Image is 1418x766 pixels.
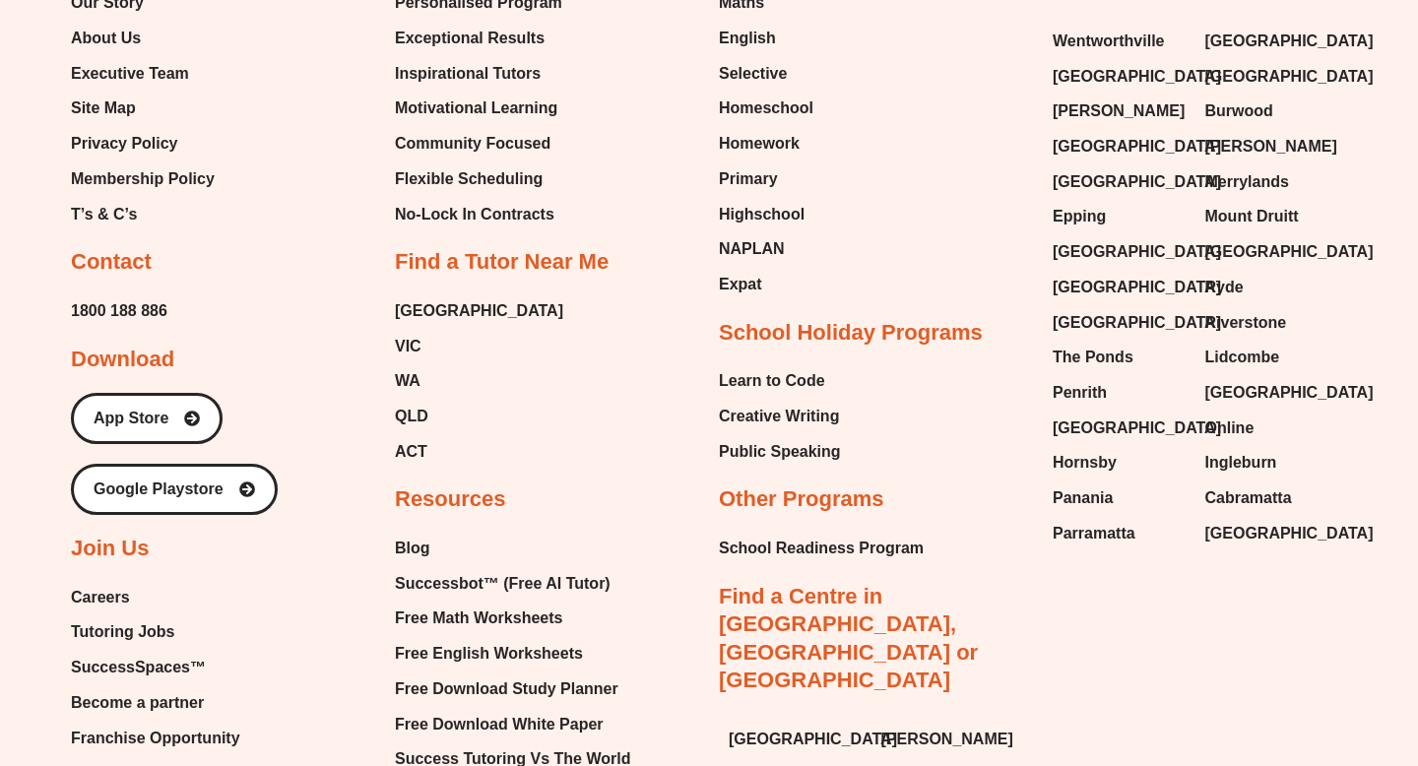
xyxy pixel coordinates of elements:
span: Burwood [1205,96,1273,126]
span: [GEOGRAPHIC_DATA] [1205,62,1374,92]
a: Creative Writing [719,402,841,431]
span: Blog [395,534,430,563]
a: Epping [1053,202,1186,231]
a: About Us [71,24,215,53]
a: Motivational Learning [395,94,562,123]
span: [GEOGRAPHIC_DATA] [1053,308,1221,338]
span: Homeschool [719,94,813,123]
h2: Resources [395,485,506,514]
span: [GEOGRAPHIC_DATA] [1205,519,1374,548]
span: Google Playstore [94,481,224,497]
a: [GEOGRAPHIC_DATA] [395,296,563,326]
a: Membership Policy [71,164,215,194]
a: [PERSON_NAME] [1053,96,1186,126]
a: SuccessSpaces™ [71,653,240,682]
span: [PERSON_NAME] [1205,132,1337,161]
a: Google Playstore [71,464,278,515]
iframe: Chat Widget [1080,543,1418,766]
a: Parramatta [1053,519,1186,548]
span: Exceptional Results [395,24,545,53]
a: Site Map [71,94,215,123]
a: [GEOGRAPHIC_DATA] [1205,27,1338,56]
a: Merrylands [1205,167,1338,197]
a: Exceptional Results [395,24,562,53]
span: Wentworthville [1053,27,1165,56]
span: Become a partner [71,688,204,718]
span: Creative Writing [719,402,839,431]
span: [PERSON_NAME] [1053,96,1185,126]
span: No-Lock In Contracts [395,200,554,229]
a: Mount Druitt [1205,202,1338,231]
span: Panania [1053,483,1113,513]
span: Executive Team [71,59,189,89]
span: [GEOGRAPHIC_DATA] [1053,167,1221,197]
a: [GEOGRAPHIC_DATA] [1053,167,1186,197]
a: [GEOGRAPHIC_DATA] [1053,308,1186,338]
a: Highschool [719,200,813,229]
span: Ingleburn [1205,448,1277,478]
span: Homework [719,129,800,159]
a: Public Speaking [719,437,841,467]
span: Successbot™ (Free AI Tutor) [395,569,611,599]
a: VIC [395,332,563,361]
a: Become a partner [71,688,240,718]
h2: Other Programs [719,485,884,514]
a: [GEOGRAPHIC_DATA] [1053,237,1186,267]
span: School Readiness Program [719,534,924,563]
a: Community Focused [395,129,562,159]
a: Selective [719,59,813,89]
span: [GEOGRAPHIC_DATA] [1053,237,1221,267]
a: [GEOGRAPHIC_DATA] [1205,62,1338,92]
span: Inspirational Tutors [395,59,541,89]
a: Privacy Policy [71,129,215,159]
a: [GEOGRAPHIC_DATA] [1205,237,1338,267]
span: Merrylands [1205,167,1289,197]
a: [GEOGRAPHIC_DATA] [1205,519,1338,548]
h2: Download [71,346,174,374]
span: Free Download Study Planner [395,674,618,704]
a: [GEOGRAPHIC_DATA] [1053,273,1186,302]
span: [GEOGRAPHIC_DATA] [1053,414,1221,443]
span: Free Math Worksheets [395,604,562,633]
a: Hornsby [1053,448,1186,478]
a: Successbot™ (Free AI Tutor) [395,569,630,599]
span: QLD [395,402,428,431]
span: [GEOGRAPHIC_DATA] [1205,27,1374,56]
a: Find a Centre in [GEOGRAPHIC_DATA], [GEOGRAPHIC_DATA] or [GEOGRAPHIC_DATA] [719,584,978,693]
span: Tutoring Jobs [71,617,174,647]
a: 1800 188 886 [71,296,167,326]
a: ACT [395,437,563,467]
a: Cabramatta [1205,483,1338,513]
span: Selective [719,59,787,89]
a: Free English Worksheets [395,639,630,669]
span: Careers [71,583,130,612]
a: Free Download Study Planner [395,674,630,704]
span: NAPLAN [719,234,785,264]
a: [GEOGRAPHIC_DATA] [1053,62,1186,92]
a: Primary [719,164,813,194]
span: Epping [1053,202,1106,231]
span: [PERSON_NAME] [881,725,1013,754]
span: The Ponds [1053,343,1133,372]
span: Free Download White Paper [395,710,604,739]
a: App Store [71,393,223,444]
span: Lidcombe [1205,343,1280,372]
span: Learn to Code [719,366,825,396]
a: Tutoring Jobs [71,617,240,647]
a: Blog [395,534,630,563]
span: Community Focused [395,129,550,159]
span: Motivational Learning [395,94,557,123]
a: Franchise Opportunity [71,724,240,753]
a: Ryde [1205,273,1338,302]
a: Free Download White Paper [395,710,630,739]
span: [GEOGRAPHIC_DATA] [1053,273,1221,302]
span: SuccessSpaces™ [71,653,206,682]
span: About Us [71,24,141,53]
span: Riverstone [1205,308,1287,338]
span: [GEOGRAPHIC_DATA] [1205,237,1374,267]
a: Free Math Worksheets [395,604,630,633]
